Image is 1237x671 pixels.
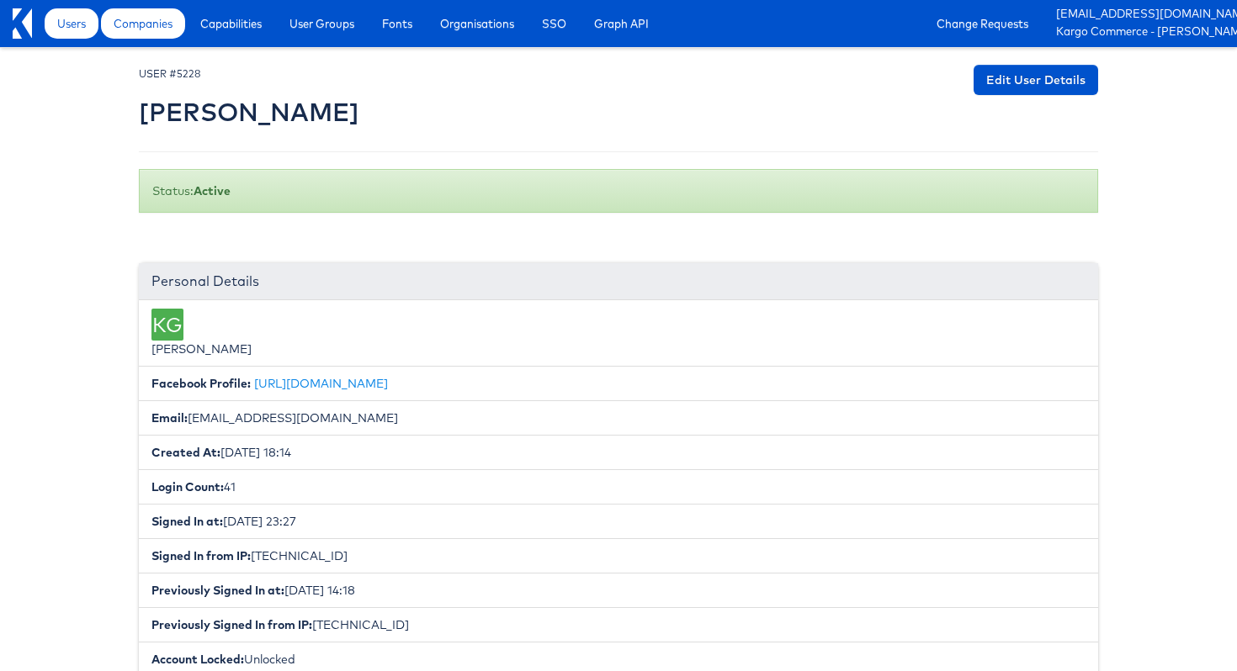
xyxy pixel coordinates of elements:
[139,400,1098,436] li: [EMAIL_ADDRESS][DOMAIN_NAME]
[924,8,1041,39] a: Change Requests
[101,8,185,39] a: Companies
[542,15,566,32] span: SSO
[594,15,649,32] span: Graph API
[151,548,251,563] b: Signed In from IP:
[151,617,312,632] b: Previously Signed In from IP:
[254,376,388,391] a: [URL][DOMAIN_NAME]
[529,8,579,39] a: SSO
[139,67,200,80] small: USER #5228
[57,15,86,32] span: Users
[151,479,224,494] b: Login Count:
[45,8,98,39] a: Users
[200,15,262,32] span: Capabilities
[151,583,284,598] b: Previously Signed In at:
[151,309,183,341] div: KG
[427,8,527,39] a: Organisations
[188,8,274,39] a: Capabilities
[974,65,1098,95] a: Edit User Details
[139,300,1098,367] li: [PERSON_NAME]
[151,514,223,529] b: Signed In at:
[139,504,1098,539] li: [DATE] 23:27
[139,169,1098,213] div: Status:
[277,8,367,39] a: User Groups
[440,15,514,32] span: Organisations
[139,573,1098,608] li: [DATE] 14:18
[1056,24,1224,41] a: Kargo Commerce - [PERSON_NAME]
[139,538,1098,573] li: [TECHNICAL_ID]
[139,98,359,126] h2: [PERSON_NAME]
[369,8,425,39] a: Fonts
[139,435,1098,470] li: [DATE] 18:14
[139,607,1098,642] li: [TECHNICAL_ID]
[151,410,188,425] b: Email:
[382,15,412,32] span: Fonts
[114,15,173,32] span: Companies
[581,8,661,39] a: Graph API
[194,183,231,198] b: Active
[151,652,244,667] b: Account Locked:
[139,469,1098,505] li: 41
[151,376,251,391] b: Facebook Profile:
[151,445,220,460] b: Created At:
[139,263,1098,300] div: Personal Details
[1056,6,1224,24] a: [EMAIL_ADDRESS][DOMAIN_NAME]
[289,15,354,32] span: User Groups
